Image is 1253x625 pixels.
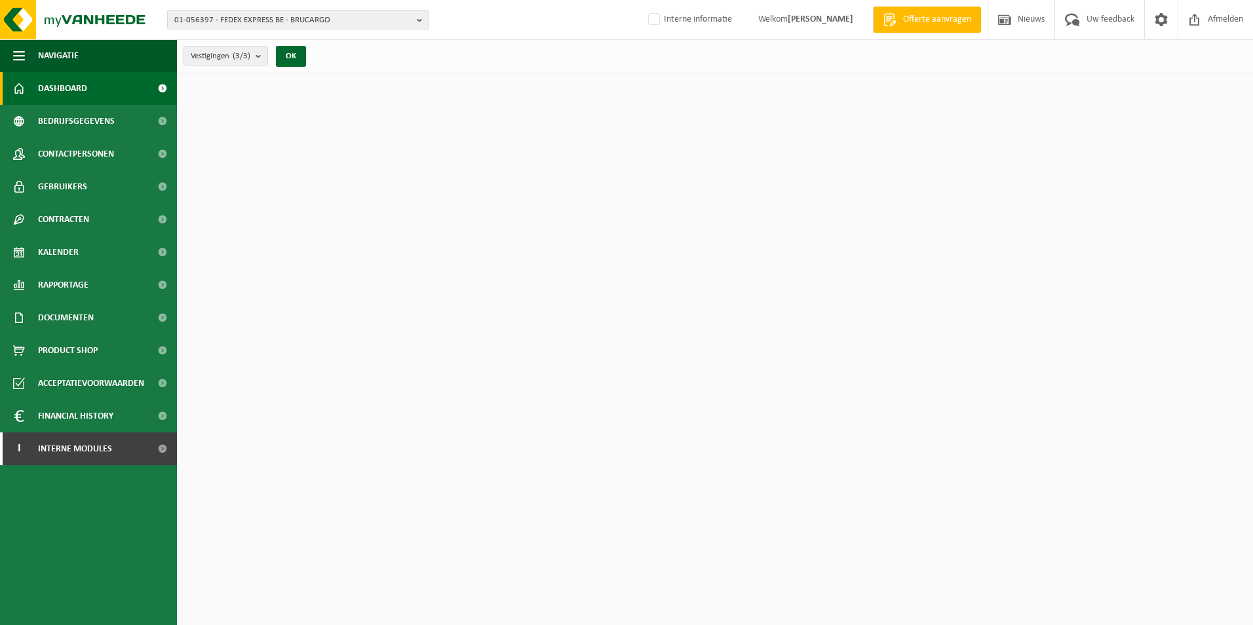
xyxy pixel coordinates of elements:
span: Offerte aanvragen [900,13,974,26]
span: Interne modules [38,432,112,465]
span: Documenten [38,301,94,334]
span: Dashboard [38,72,87,105]
span: Vestigingen [191,47,250,66]
span: Kalender [38,236,79,269]
a: Offerte aanvragen [873,7,981,33]
span: 01-056397 - FEDEX EXPRESS BE - BRUCARGO [174,10,412,30]
span: Gebruikers [38,170,87,203]
button: 01-056397 - FEDEX EXPRESS BE - BRUCARGO [167,10,429,29]
label: Interne informatie [646,10,732,29]
strong: [PERSON_NAME] [788,14,853,24]
count: (3/3) [233,52,250,60]
span: Acceptatievoorwaarden [38,367,144,400]
span: Rapportage [38,269,88,301]
span: I [13,432,25,465]
span: Contactpersonen [38,138,114,170]
span: Product Shop [38,334,98,367]
span: Navigatie [38,39,79,72]
span: Financial History [38,400,113,432]
span: Bedrijfsgegevens [38,105,115,138]
span: Contracten [38,203,89,236]
button: Vestigingen(3/3) [183,46,268,66]
button: OK [276,46,306,67]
